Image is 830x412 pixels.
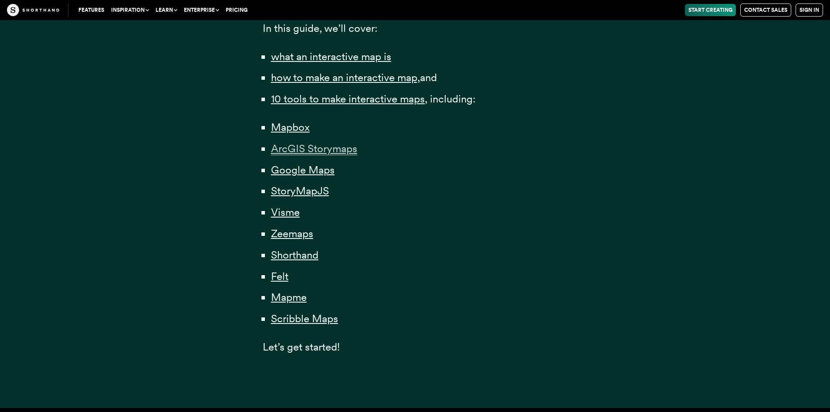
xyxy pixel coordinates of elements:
[271,227,313,240] a: Zeemaps
[108,4,152,16] button: Inspiration
[271,121,310,133] a: Mapbox
[740,3,791,17] a: Contact Sales
[271,163,335,176] a: Google Maps
[222,4,251,16] a: Pricing
[271,249,318,261] a: Shorthand
[271,291,307,303] a: Mapme
[271,142,357,155] a: ArcGIS Storymaps
[263,22,377,34] span: In this guide, we’ll cover:
[271,270,288,283] a: Felt
[420,71,437,84] span: and
[271,50,391,63] a: what an interactive map is
[271,92,425,105] a: 10 tools to make interactive maps
[271,206,300,218] a: Visme
[271,71,420,84] a: how to make an interactive map,
[271,312,338,325] a: Scribble Maps
[7,4,59,16] img: The Craft
[263,340,340,353] span: Let’s get started!
[685,4,736,16] a: Start Creating
[152,4,180,16] button: Learn
[271,184,329,197] a: StoryMapJS
[75,4,108,16] a: Features
[796,3,823,17] a: Sign in
[180,4,222,16] button: Enterprise
[425,92,475,105] span: , including:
